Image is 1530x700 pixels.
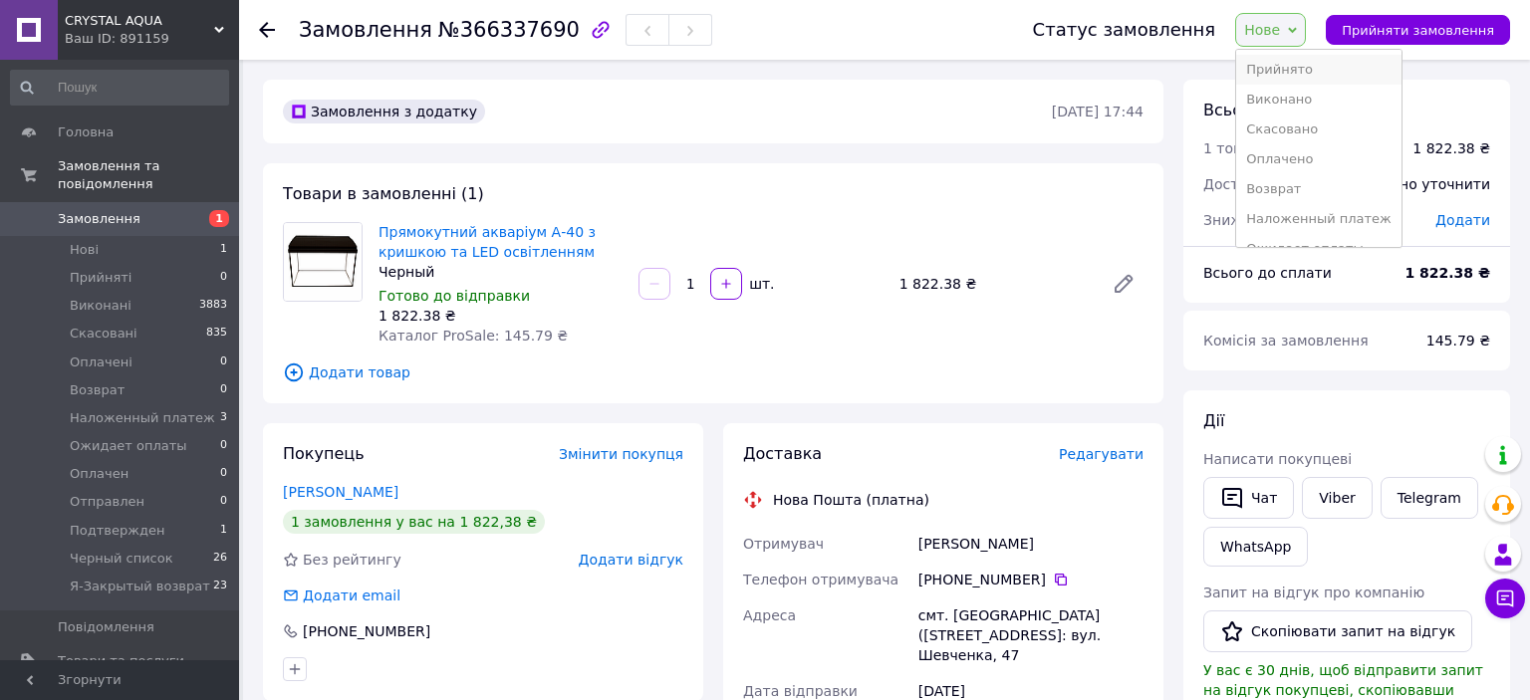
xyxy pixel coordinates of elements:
[283,184,484,203] span: Товари в замовленні (1)
[58,123,114,141] span: Головна
[579,552,683,568] span: Додати відгук
[281,585,402,605] div: Додати email
[301,621,432,641] div: [PHONE_NUMBER]
[1203,411,1224,430] span: Дії
[70,465,128,483] span: Оплачен
[70,493,144,511] span: Отправлен
[1203,101,1260,119] span: Всього
[70,241,99,259] span: Нові
[283,484,398,500] a: [PERSON_NAME]
[1326,15,1510,45] button: Прийняти замовлення
[70,409,215,427] span: Наложенный платеж
[743,444,822,463] span: Доставка
[303,552,401,568] span: Без рейтингу
[1236,234,1402,264] li: Ожидает оплаты
[1412,138,1490,158] div: 1 822.38 ₴
[1244,22,1280,38] span: Нове
[1302,477,1372,519] a: Viber
[744,274,776,294] div: шт.
[1381,477,1478,519] a: Telegram
[220,437,227,455] span: 0
[379,328,568,344] span: Каталог ProSale: 145.79 ₴
[213,550,227,568] span: 26
[743,607,796,623] span: Адреса
[1342,23,1494,38] span: Прийняти замовлення
[768,490,934,510] div: Нова Пошта (платна)
[70,437,187,455] span: Ожидает оплаты
[301,585,402,605] div: Додати email
[914,526,1147,562] div: [PERSON_NAME]
[1033,20,1216,40] div: Статус замовлення
[1435,212,1490,228] span: Додати
[1059,446,1144,462] span: Редагувати
[1330,162,1502,206] div: Необхідно уточнити
[283,361,1144,383] span: Додати товар
[206,325,227,343] span: 835
[220,381,227,399] span: 0
[1236,85,1402,115] li: Виконано
[58,157,239,193] span: Замовлення та повідомлення
[379,262,623,282] div: Черный
[259,20,275,40] div: Повернутися назад
[1203,584,1424,600] span: Запит на відгук про компанію
[65,30,239,48] div: Ваш ID: 891159
[283,100,485,123] div: Замовлення з додатку
[379,288,530,304] span: Готово до відправки
[1203,333,1369,349] span: Комісія за замовлення
[283,510,545,534] div: 1 замовлення у вас на 1 822,38 ₴
[1203,176,1272,192] span: Доставка
[1404,265,1490,281] b: 1 822.38 ₴
[70,297,131,315] span: Виконані
[70,269,131,287] span: Прийняті
[379,224,596,260] a: Прямокутний акваріум А-40 з кришкою та LED освітленням
[1203,265,1332,281] span: Всього до сплати
[743,683,858,699] span: Дата відправки
[220,522,227,540] span: 1
[220,465,227,483] span: 0
[213,578,227,595] span: 23
[1236,174,1402,204] li: Возврат
[1236,204,1402,234] li: Наложенный платеж
[299,18,432,42] span: Замовлення
[1236,115,1402,144] li: Скасовано
[918,570,1144,589] div: [PHONE_NUMBER]
[220,409,227,427] span: 3
[914,597,1147,673] div: смт. [GEOGRAPHIC_DATA] ([STREET_ADDRESS]: вул. Шевченка, 47
[65,12,214,30] span: CRYSTAL AQUA
[58,652,184,670] span: Товари та послуги
[283,444,365,463] span: Покупець
[70,353,132,371] span: Оплачені
[220,269,227,287] span: 0
[1203,477,1294,519] button: Чат
[1485,579,1525,618] button: Чат з покупцем
[1203,610,1472,652] button: Скопіювати запит на відгук
[220,241,227,259] span: 1
[1052,104,1144,119] time: [DATE] 17:44
[70,325,137,343] span: Скасовані
[1203,451,1352,467] span: Написати покупцеві
[1426,333,1490,349] span: 145.79 ₴
[70,381,125,399] span: Возврат
[1236,55,1402,85] li: Прийнято
[70,578,210,595] span: Я-Закрытый возврат
[70,550,173,568] span: Черный список
[58,210,140,228] span: Замовлення
[1236,144,1402,174] li: Оплачено
[10,70,229,106] input: Пошук
[199,297,227,315] span: 3883
[379,306,623,326] div: 1 822.38 ₴
[1203,527,1308,567] a: WhatsApp
[220,353,227,371] span: 0
[892,270,1096,298] div: 1 822.38 ₴
[70,522,164,540] span: Подтвержден
[284,223,362,301] img: Прямокутний акваріум А-40 з кришкою та LED освітленням
[1203,140,1259,156] span: 1 товар
[58,618,154,636] span: Повідомлення
[220,493,227,511] span: 0
[559,446,683,462] span: Змінити покупця
[438,18,580,42] span: №366337690
[209,210,229,227] span: 1
[743,572,898,587] span: Телефон отримувача
[743,536,824,552] span: Отримувач
[1104,264,1144,304] a: Редагувати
